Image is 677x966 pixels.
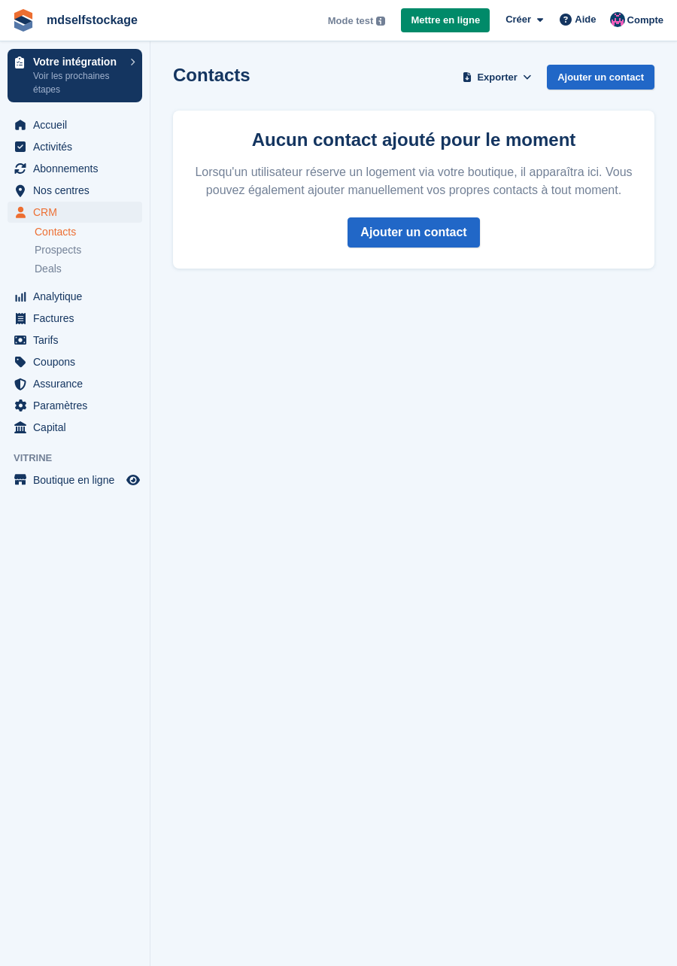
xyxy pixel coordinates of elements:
span: Boutique en ligne [33,469,123,491]
a: Ajouter un contact [348,217,479,248]
a: Deals [35,261,142,277]
span: Activités [33,136,123,157]
a: Boutique d'aperçu [124,471,142,489]
span: Deals [35,262,62,276]
a: menu [8,114,142,135]
span: Nos centres [33,180,123,201]
span: Aide [575,12,596,27]
strong: Aucun contact ajouté pour le moment [252,129,576,150]
span: Capital [33,417,123,438]
span: Paramètres [33,395,123,416]
a: Votre intégration Voir les prochaines étapes [8,49,142,102]
a: menu [8,395,142,416]
img: icon-info-grey-7440780725fd019a000dd9b08b2336e03edf1995a4989e88bcd33f0948082b44.svg [376,17,385,26]
p: Lorsqu'un utilisateur réserve un logement via votre boutique, il apparaîtra ici. Vous pouvez égal... [191,163,636,199]
span: Compte [627,13,663,28]
a: menu [8,308,142,329]
a: Mettre en ligne [401,8,490,33]
span: Assurance [33,373,123,394]
span: CRM [33,202,123,223]
button: Exporter [460,65,535,90]
a: menu [8,469,142,491]
a: menu [8,286,142,307]
span: Coupons [33,351,123,372]
span: Abonnements [33,158,123,179]
a: menu [8,417,142,438]
span: Exporter [477,70,517,85]
span: Vitrine [14,451,150,466]
a: menu [8,330,142,351]
span: Tarifs [33,330,123,351]
a: menu [8,373,142,394]
a: menu [8,202,142,223]
img: Melvin Dabonneville [610,12,625,27]
a: mdselfstockage [41,8,144,32]
span: Factures [33,308,123,329]
span: Analytique [33,286,123,307]
span: Prospects [35,243,81,257]
span: Accueil [33,114,123,135]
h1: Contacts [173,65,250,85]
a: Prospects [35,242,142,258]
a: Ajouter un contact [547,65,654,90]
a: menu [8,180,142,201]
a: Contacts [35,225,142,239]
span: Mettre en ligne [411,13,480,28]
span: Mode test [328,14,374,29]
p: Votre intégration [33,56,123,67]
span: Créer [505,12,531,27]
a: menu [8,136,142,157]
img: stora-icon-8386f47178a22dfd0bd8f6a31ec36ba5ce8667c1dd55bd0f319d3a0aa187defe.svg [12,9,35,32]
a: menu [8,158,142,179]
p: Voir les prochaines étapes [33,69,123,96]
a: menu [8,351,142,372]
